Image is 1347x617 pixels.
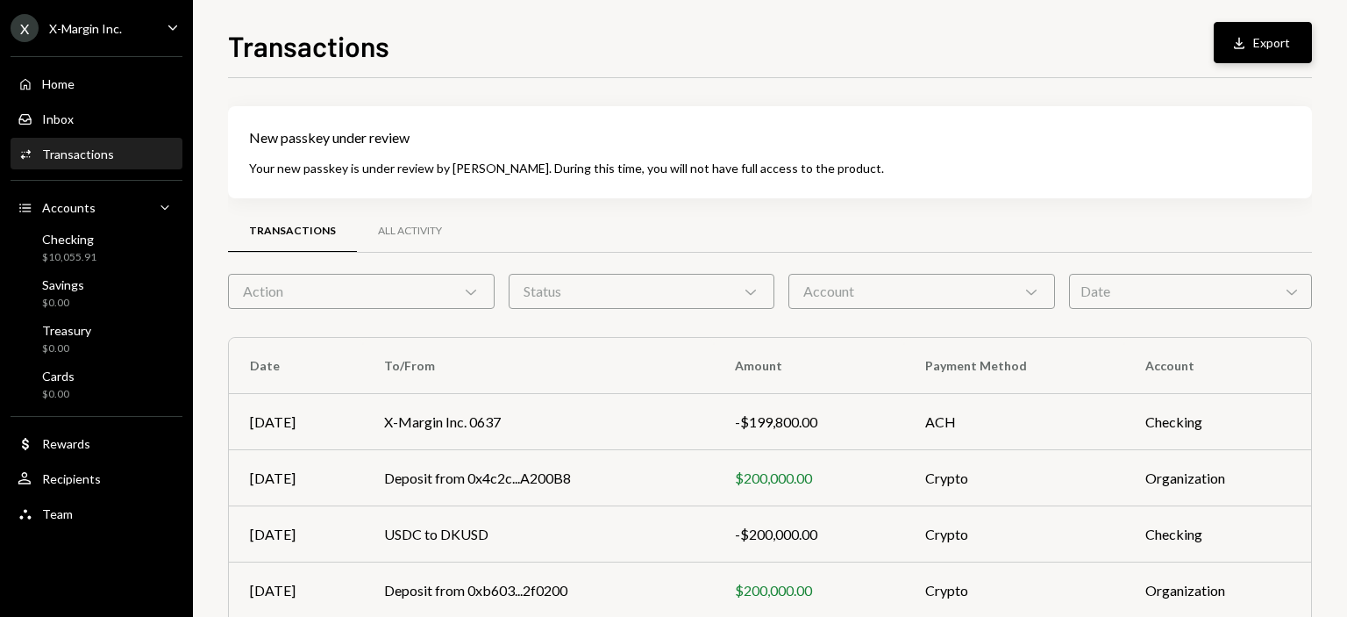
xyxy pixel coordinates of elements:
[250,468,342,489] div: [DATE]
[11,427,182,459] a: Rewards
[1124,394,1311,450] td: Checking
[11,68,182,99] a: Home
[42,341,91,356] div: $0.00
[1124,506,1311,563] td: Checking
[228,28,389,63] h1: Transactions
[714,338,904,394] th: Amount
[788,274,1055,309] div: Account
[363,450,714,506] td: Deposit from 0x4c2c...A200B8
[363,506,714,563] td: USDC to DKUSD
[42,369,75,384] div: Cards
[1069,274,1312,309] div: Date
[11,103,182,134] a: Inbox
[228,209,357,254] a: Transactions
[250,580,342,601] div: [DATE]
[11,498,182,529] a: Team
[735,524,883,545] div: -$200,000.00
[42,277,84,292] div: Savings
[249,159,1291,177] div: Your new passkey is under review by [PERSON_NAME]. During this time, you will not have full acces...
[42,147,114,161] div: Transactions
[42,76,75,91] div: Home
[363,394,714,450] td: X-Margin Inc. 0637
[904,338,1124,394] th: Payment Method
[735,412,883,433] div: -$199,800.00
[42,323,91,338] div: Treasury
[228,274,495,309] div: Action
[11,318,182,360] a: Treasury$0.00
[42,200,96,215] div: Accounts
[904,506,1124,563] td: Crypto
[11,191,182,223] a: Accounts
[249,127,1291,148] div: New passkey under review
[11,138,182,169] a: Transactions
[11,14,39,42] div: X
[509,274,775,309] div: Status
[49,21,122,36] div: X-Margin Inc.
[42,250,96,265] div: $10,055.91
[1124,450,1311,506] td: Organization
[735,468,883,489] div: $200,000.00
[42,436,90,451] div: Rewards
[229,338,363,394] th: Date
[42,387,75,402] div: $0.00
[363,338,714,394] th: To/From
[1124,338,1311,394] th: Account
[42,111,74,126] div: Inbox
[250,524,342,545] div: [DATE]
[11,463,182,494] a: Recipients
[11,272,182,314] a: Savings$0.00
[904,394,1124,450] td: ACH
[42,471,101,486] div: Recipients
[42,506,73,521] div: Team
[357,209,463,254] a: All Activity
[1214,22,1312,63] button: Export
[904,450,1124,506] td: Crypto
[11,363,182,405] a: Cards$0.00
[249,224,336,239] div: Transactions
[250,412,342,433] div: [DATE]
[42,296,84,311] div: $0.00
[42,232,96,247] div: Checking
[378,224,442,239] div: All Activity
[735,580,883,601] div: $200,000.00
[11,226,182,269] a: Checking$10,055.91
